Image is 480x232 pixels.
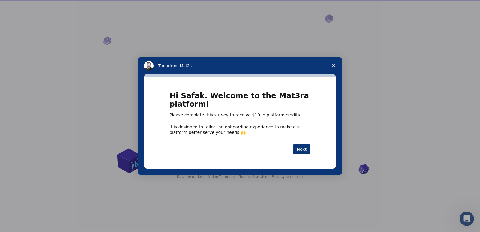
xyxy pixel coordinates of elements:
[169,112,310,118] div: Please complete this survey to receive $10 in platform credits.
[12,4,33,10] span: Support
[293,144,310,154] button: Next
[144,61,154,71] img: Profile image for Timur
[169,92,310,112] h1: Hi Safak. Welcome to the Mat3ra platform!
[169,63,193,68] span: from Mat3ra
[325,57,342,74] span: Close survey
[169,124,310,135] div: It is designed to tailor the onboarding experience to make our platform better serve your needs 🙌
[158,63,169,68] span: Timur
